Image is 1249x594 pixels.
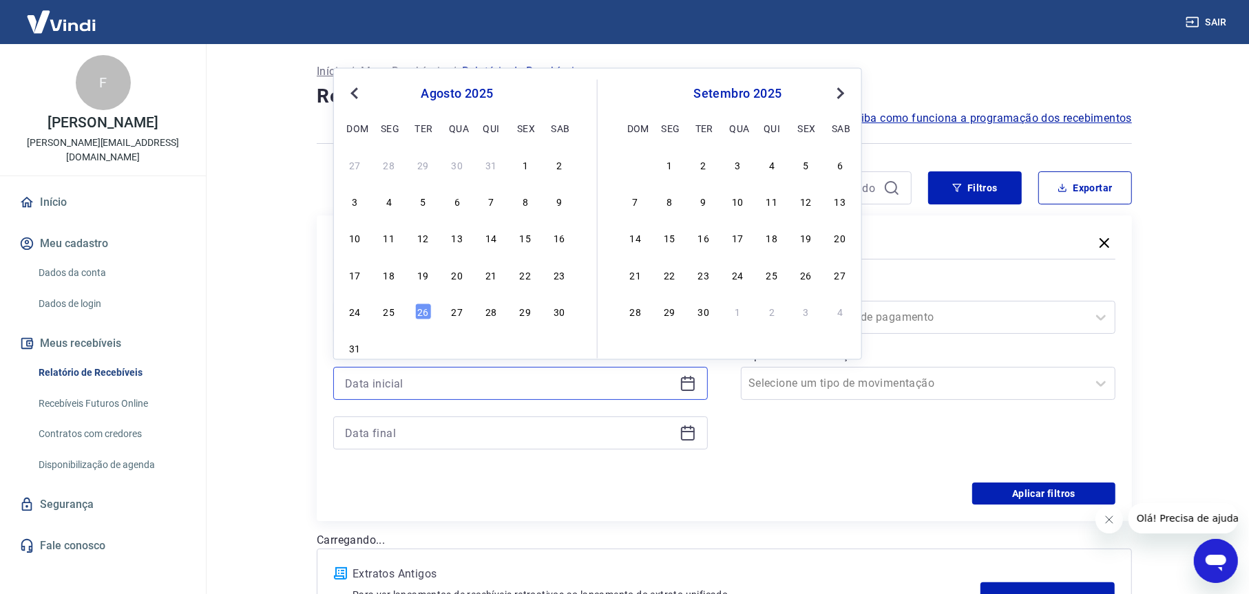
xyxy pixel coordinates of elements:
div: Choose sábado, 4 de outubro de 2025 [832,304,848,320]
iframe: Fechar mensagem [1095,506,1123,533]
p: / [350,63,355,80]
div: sex [517,120,534,136]
a: Fale conosco [17,531,189,561]
div: Choose sábado, 23 de agosto de 2025 [551,266,567,283]
div: Choose terça-feira, 5 de agosto de 2025 [414,193,431,210]
div: Choose sexta-feira, 29 de agosto de 2025 [517,304,534,320]
div: Choose sexta-feira, 15 de agosto de 2025 [517,230,534,246]
div: Choose sexta-feira, 5 de setembro de 2025 [517,340,534,357]
a: Meus Recebíveis [361,63,446,80]
div: qua [729,120,746,136]
div: Choose quinta-feira, 25 de setembro de 2025 [764,266,780,283]
div: ter [695,120,712,136]
div: Choose domingo, 24 de agosto de 2025 [346,304,363,320]
div: sab [832,120,848,136]
div: Choose sábado, 6 de setembro de 2025 [832,156,848,173]
div: Choose terça-feira, 23 de setembro de 2025 [695,266,712,283]
label: Forma de Pagamento [744,282,1113,298]
iframe: Mensagem da empresa [1129,503,1238,533]
div: Choose quarta-feira, 13 de agosto de 2025 [449,230,465,246]
div: Choose sexta-feira, 19 de setembro de 2025 [798,230,815,246]
div: qui [764,120,780,136]
iframe: Botão para abrir a janela de mensagens [1194,539,1238,583]
div: Choose domingo, 31 de agosto de 2025 [627,156,644,173]
div: Choose sábado, 9 de agosto de 2025 [551,193,567,210]
div: sab [551,120,567,136]
div: Choose sábado, 20 de setembro de 2025 [832,230,848,246]
div: sex [798,120,815,136]
div: Choose terça-feira, 16 de setembro de 2025 [695,230,712,246]
div: Choose quinta-feira, 7 de agosto de 2025 [483,193,499,210]
div: Choose sexta-feira, 8 de agosto de 2025 [517,193,534,210]
div: Choose terça-feira, 9 de setembro de 2025 [695,193,712,210]
p: Relatório de Recebíveis [462,63,580,80]
div: Choose domingo, 3 de agosto de 2025 [346,193,363,210]
div: Choose segunda-feira, 1 de setembro de 2025 [661,156,678,173]
div: month 2025-08 [345,155,569,359]
div: Choose quarta-feira, 10 de setembro de 2025 [729,193,746,210]
div: Choose sábado, 27 de setembro de 2025 [832,266,848,283]
div: Choose quarta-feira, 3 de setembro de 2025 [729,156,746,173]
div: Choose quarta-feira, 1 de outubro de 2025 [729,304,746,320]
div: dom [346,120,363,136]
label: Tipo de Movimentação [744,348,1113,364]
a: Relatório de Recebíveis [33,359,189,387]
div: Choose terça-feira, 26 de agosto de 2025 [414,304,431,320]
div: Choose domingo, 14 de setembro de 2025 [627,230,644,246]
div: Choose domingo, 7 de setembro de 2025 [627,193,644,210]
div: Choose sábado, 13 de setembro de 2025 [832,193,848,210]
a: Disponibilização de agenda [33,451,189,479]
a: Início [17,187,189,218]
div: Choose quarta-feira, 20 de agosto de 2025 [449,266,465,283]
a: Início [317,63,344,80]
div: Choose domingo, 27 de julho de 2025 [346,156,363,173]
div: Choose domingo, 10 de agosto de 2025 [346,230,363,246]
div: Choose segunda-feira, 18 de agosto de 2025 [381,266,397,283]
div: qui [483,120,499,136]
div: Choose quarta-feira, 24 de setembro de 2025 [729,266,746,283]
div: Choose quinta-feira, 4 de setembro de 2025 [764,156,780,173]
a: Segurança [17,489,189,520]
a: Saiba como funciona a programação dos recebimentos [848,110,1132,127]
div: Choose segunda-feira, 28 de julho de 2025 [381,156,397,173]
p: [PERSON_NAME][EMAIL_ADDRESS][DOMAIN_NAME] [11,136,195,165]
div: Choose domingo, 21 de setembro de 2025 [627,266,644,283]
button: Sair [1183,10,1232,35]
span: Olá! Precisa de ajuda? [8,10,116,21]
div: qua [449,120,465,136]
div: Choose domingo, 17 de agosto de 2025 [346,266,363,283]
button: Next Month [832,85,849,102]
div: Choose quinta-feira, 2 de outubro de 2025 [764,304,780,320]
div: month 2025-09 [625,155,850,321]
div: Choose sábado, 6 de setembro de 2025 [551,340,567,357]
div: Choose quarta-feira, 30 de julho de 2025 [449,156,465,173]
button: Filtros [928,171,1022,204]
input: Data inicial [345,373,674,394]
div: Choose terça-feira, 19 de agosto de 2025 [414,266,431,283]
div: seg [661,120,678,136]
div: Choose quinta-feira, 18 de setembro de 2025 [764,230,780,246]
div: Choose segunda-feira, 11 de agosto de 2025 [381,230,397,246]
div: Choose quinta-feira, 21 de agosto de 2025 [483,266,499,283]
div: Choose sexta-feira, 22 de agosto de 2025 [517,266,534,283]
a: Dados de login [33,290,189,318]
a: Dados da conta [33,259,189,287]
div: Choose sábado, 16 de agosto de 2025 [551,230,567,246]
div: dom [627,120,644,136]
div: Choose sexta-feira, 3 de outubro de 2025 [798,304,815,320]
div: Choose segunda-feira, 8 de setembro de 2025 [661,193,678,210]
div: Choose quarta-feira, 27 de agosto de 2025 [449,304,465,320]
div: Choose quarta-feira, 3 de setembro de 2025 [449,340,465,357]
button: Previous Month [346,85,363,102]
div: Choose quinta-feira, 31 de julho de 2025 [483,156,499,173]
div: Choose sábado, 30 de agosto de 2025 [551,304,567,320]
a: Recebíveis Futuros Online [33,390,189,418]
div: Choose terça-feira, 2 de setembro de 2025 [695,156,712,173]
a: Contratos com credores [33,420,189,448]
h4: Relatório de Recebíveis [317,83,1132,110]
button: Exportar [1038,171,1132,204]
div: Choose quinta-feira, 11 de setembro de 2025 [764,193,780,210]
